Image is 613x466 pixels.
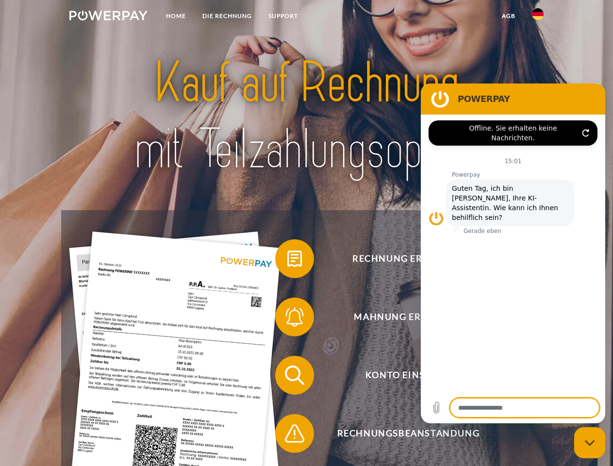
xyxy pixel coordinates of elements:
[69,11,148,20] img: logo-powerpay-white.svg
[532,8,544,20] img: de
[282,363,307,387] img: qb_search.svg
[275,298,528,336] button: Mahnung erhalten?
[289,239,527,278] span: Rechnung erhalten?
[194,7,260,25] a: DIE RECHNUNG
[275,356,528,395] button: Konto einsehen
[275,239,528,278] button: Rechnung erhalten?
[494,7,524,25] a: agb
[289,356,527,395] span: Konto einsehen
[282,247,307,271] img: qb_bill.svg
[158,7,194,25] a: Home
[282,421,307,446] img: qb_warning.svg
[574,427,605,458] iframe: Schaltfläche zum Öffnen des Messaging-Fensters; Konversation läuft
[93,47,520,186] img: title-powerpay_de.svg
[260,7,306,25] a: SUPPORT
[421,83,605,423] iframe: Messaging-Fenster
[289,298,527,336] span: Mahnung erhalten?
[289,414,527,453] span: Rechnungsbeanstandung
[282,305,307,329] img: qb_bell.svg
[275,414,528,453] button: Rechnungsbeanstandung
